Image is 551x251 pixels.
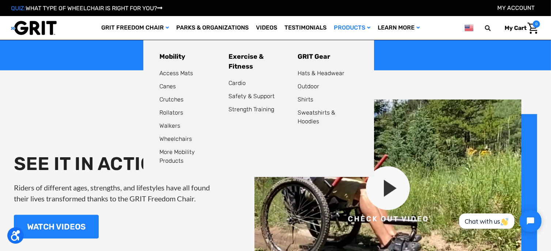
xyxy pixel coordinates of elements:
[374,16,423,40] a: Learn More
[298,96,313,103] a: Shirts
[451,204,548,238] iframe: Tidio Chat
[330,16,374,40] a: Products
[98,16,173,40] a: GRIT Freedom Chair
[281,16,330,40] a: Testimonials
[173,16,252,40] a: Parks & Organizations
[11,20,57,35] img: GRIT All-Terrain Wheelchair and Mobility Equipment
[298,83,319,90] a: Outdoor
[465,23,473,32] img: us.png
[159,53,185,61] a: Mobility
[229,106,274,113] a: Strength Training
[533,20,540,28] span: 0
[159,135,192,142] a: Wheelchairs
[499,20,540,36] a: Cart with 0 items
[159,109,183,116] a: Rollators
[159,148,195,164] a: More Mobility Products
[159,83,176,90] a: Canes
[298,70,344,77] a: Hats & Headwear
[120,30,159,37] span: Phone Number
[488,20,499,36] input: Search
[14,215,99,239] a: WATCH VIDEOS
[159,70,193,77] a: Access Mats
[14,182,219,204] p: Riders of different ages, strengths, and lifestyles have all found their lives transformed thanks...
[252,16,281,40] a: Videos
[229,53,264,70] a: Exercise & Fitness
[159,96,184,103] a: Crutches
[528,23,538,34] img: Cart
[229,93,275,100] a: Safety & Support
[298,109,335,125] a: Sweatshirts & Hoodies
[11,5,162,12] a: QUIZ:WHAT TYPE OF WHEELCHAIR IS RIGHT FOR YOU?
[229,80,246,86] a: Cardio
[505,24,527,31] span: My Cart
[11,5,26,12] span: QUIZ:
[497,4,535,11] a: Account
[159,122,180,129] a: Walkers
[298,53,330,61] a: GRIT Gear
[14,153,219,175] h2: SEE IT IN ACTION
